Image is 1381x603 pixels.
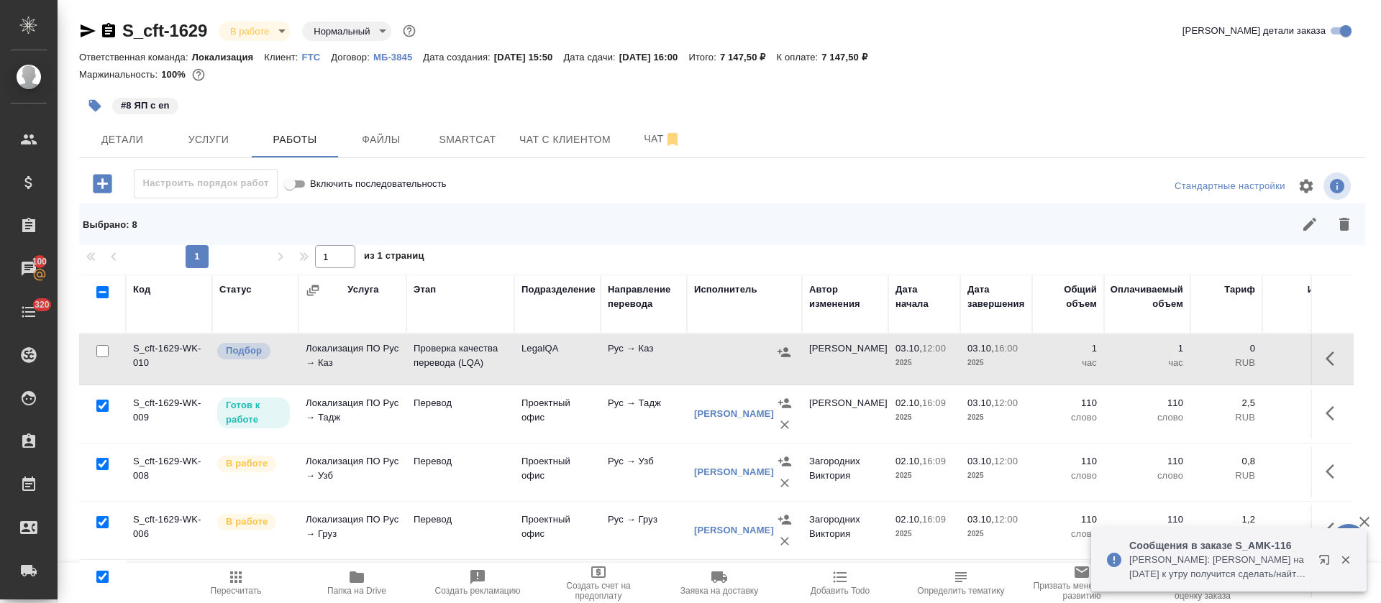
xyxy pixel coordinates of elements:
td: S_cft-1629-WK-009 [126,389,212,439]
p: Маржинальность: [79,69,161,80]
button: Создать рекламацию [417,563,538,603]
div: Оплачиваемый объем [1111,282,1183,311]
p: Итого: [688,52,719,63]
td: Проектный офис [514,447,601,497]
p: слово [1039,410,1097,425]
td: Рус → Тадж [601,389,687,439]
td: Локализация ПО Рус → Узб [298,447,406,497]
p: [DATE] 16:00 [619,52,689,63]
p: 0 [1270,341,1334,356]
p: 2,5 [1198,396,1255,410]
td: Рус → Каз [601,334,687,385]
div: Дата завершения [967,282,1025,311]
button: Удалить [774,414,796,436]
p: 110 [1039,512,1097,527]
p: 16:09 [922,456,946,466]
button: Определить тематику [901,563,1021,603]
p: 1 [1039,341,1097,356]
p: 16:09 [922,514,946,525]
span: Чат с клиентом [519,131,611,149]
p: 132 [1270,512,1334,527]
p: 100% [161,69,189,80]
div: В работе [219,22,291,41]
p: FTC [302,52,332,63]
p: В работе [226,515,268,529]
span: Выбрано : 8 [83,219,137,230]
button: Скопировать ссылку [100,22,117,40]
td: S_cft-1629-WK-010 [126,334,212,385]
button: Удалить [1327,207,1362,241]
a: FTC [302,50,332,63]
td: Рус → Узб [601,447,687,497]
td: S_cft-1629-WK-008 [126,447,212,497]
a: 320 [4,294,54,330]
p: 2025 [967,410,1025,425]
a: 100 [4,251,54,287]
p: RUB [1198,469,1255,483]
p: 110 [1111,512,1183,527]
span: Настроить таблицу [1289,169,1323,203]
p: Подбор [226,344,262,358]
p: Клиент: [264,52,301,63]
button: Добавить тэг [79,90,111,121]
button: Нормальный [309,25,374,37]
p: Дата создания: [423,52,493,63]
p: 275 [1270,396,1334,410]
button: Пересчитать [176,563,296,603]
div: Этап [414,282,436,297]
p: 12:00 [922,343,946,354]
span: Заявка на доставку [680,586,758,596]
p: RUB [1270,356,1334,370]
div: Статус [219,282,252,297]
div: Автор изменения [809,282,881,311]
button: Назначить [773,341,795,363]
button: Сгруппировать [306,283,320,298]
p: 1 [1111,341,1183,356]
div: Тариф [1224,282,1255,297]
span: Создать рекламацию [435,586,521,596]
p: слово [1111,469,1183,483]
button: Назначить [774,392,796,414]
p: час [1111,356,1183,370]
p: Перевод [414,512,507,527]
p: 2025 [967,469,1025,483]
span: [PERSON_NAME] детали заказа [1182,24,1326,38]
p: 03.10, [967,343,994,354]
p: 1,2 [1198,512,1255,527]
div: Исполнитель выполняет работу [216,454,291,474]
p: Проверка качества перевода (LQA) [414,341,507,370]
button: Доп статусы указывают на важность/срочность заказа [400,22,419,40]
td: Проектный офис [514,389,601,439]
p: Сообщения в заказе S_AMK-116 [1129,538,1309,553]
p: К оплате: [776,52,821,63]
p: RUB [1270,469,1334,483]
p: 7 147,50 ₽ [821,52,878,63]
p: 03.10, [967,456,994,466]
p: Ответственная команда: [79,52,192,63]
td: Локализация ПО Рус → Тадж [298,389,406,439]
a: МБ-3845 [373,50,423,63]
p: 12:00 [994,514,1018,525]
button: Скопировать ссылку для ЯМессенджера [79,22,96,40]
span: Пересчитать [211,586,262,596]
div: split button [1171,175,1289,198]
button: Создать счет на предоплату [538,563,659,603]
p: Готов к работе [226,398,281,427]
span: Включить последовательность [310,177,447,191]
p: 88 [1270,454,1334,469]
div: Подразделение [521,282,596,297]
div: Направление перевода [608,282,680,311]
span: Работы [260,131,329,149]
p: 2025 [967,356,1025,370]
div: Исполнитель [694,282,757,297]
button: Здесь прячутся важные кнопки [1317,512,1352,547]
p: 12:00 [994,397,1018,408]
p: В работе [226,456,268,471]
div: Общий объем [1039,282,1097,311]
button: В работе [226,25,273,37]
p: 02.10, [895,514,922,525]
p: 110 [1111,454,1183,469]
button: Добавить работу [83,169,122,198]
p: 7 147,50 ₽ [720,52,777,63]
p: Локализация [192,52,265,63]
